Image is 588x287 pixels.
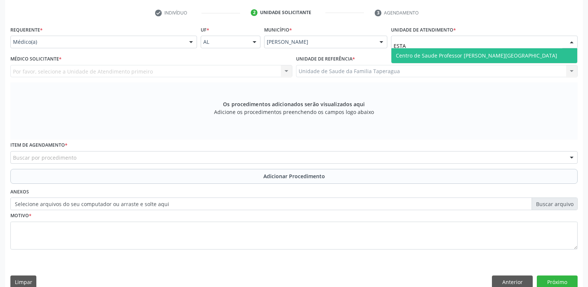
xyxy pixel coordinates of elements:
label: Item de agendamento [10,140,68,151]
span: [PERSON_NAME] [267,38,372,46]
label: UF [201,24,209,36]
span: Adicione os procedimentos preenchendo os campos logo abaixo [214,108,374,116]
label: Anexos [10,186,29,198]
span: Os procedimentos adicionados serão visualizados aqui [223,100,365,108]
label: Motivo [10,210,32,222]
input: Unidade de atendimento [394,38,562,53]
label: Unidade de atendimento [391,24,456,36]
span: AL [203,38,245,46]
span: Médico(a) [13,38,182,46]
span: Buscar por procedimento [13,154,76,162]
label: Médico Solicitante [10,53,62,65]
label: Requerente [10,24,43,36]
button: Adicionar Procedimento [10,169,578,184]
div: 2 [251,9,257,16]
div: Unidade solicitante [260,9,311,16]
label: Unidade de referência [296,53,355,65]
span: Centro de Saude Professor [PERSON_NAME][GEOGRAPHIC_DATA] [396,52,557,59]
label: Município [264,24,292,36]
span: Adicionar Procedimento [263,172,325,180]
